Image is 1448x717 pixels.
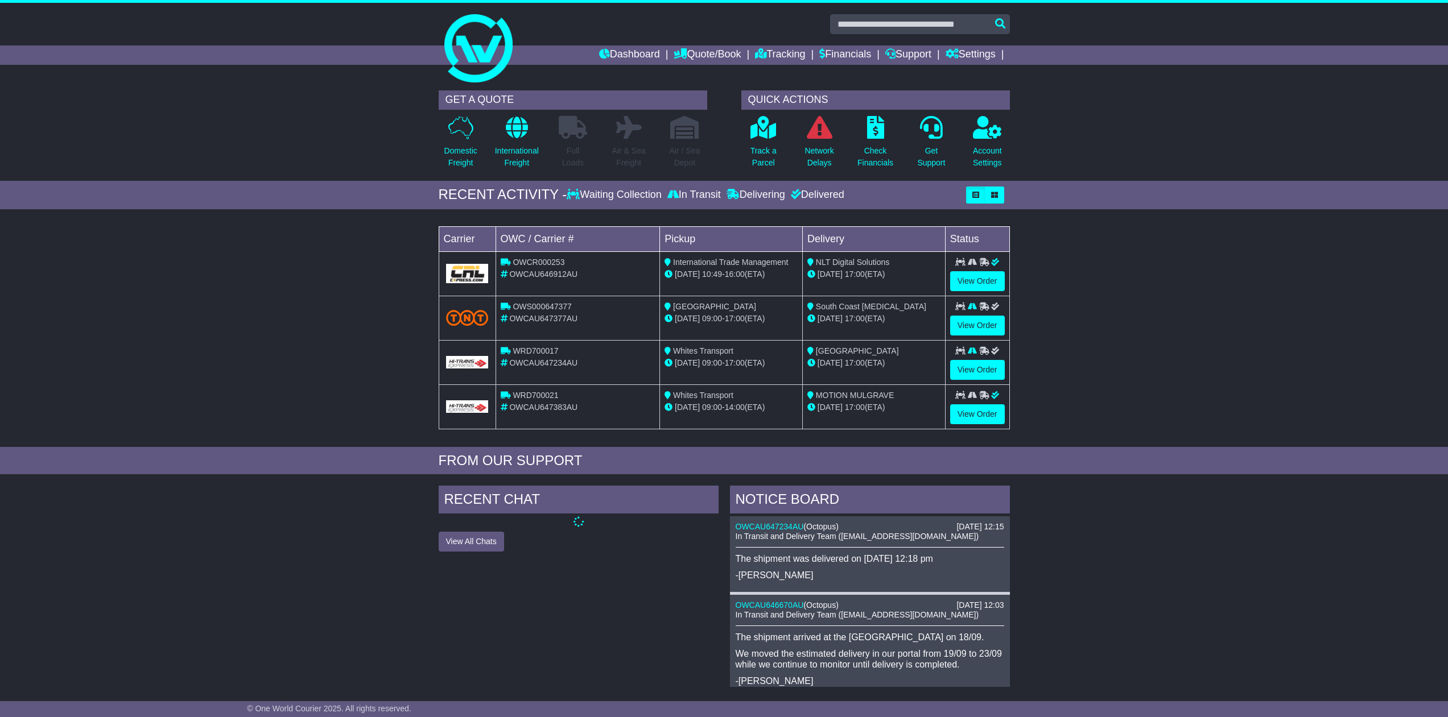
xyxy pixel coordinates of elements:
[675,270,700,279] span: [DATE]
[736,522,804,531] a: OWCAU647234AU
[446,356,489,368] img: GetCarrierServiceLogo
[567,189,664,201] div: Waiting Collection
[917,115,946,175] a: GetSupport
[845,358,865,367] span: 17:00
[806,522,836,531] span: Octopus
[950,271,1005,291] a: View Order
[950,360,1005,380] a: View Order
[513,258,564,267] span: OWCR000253
[446,310,489,325] img: TNT_Domestic.png
[446,400,489,413] img: GetCarrierServiceLogo
[670,145,700,169] p: Air / Sea Depot
[945,226,1009,251] td: Status
[972,115,1003,175] a: AccountSettings
[816,258,889,267] span: NLT Digital Solutions
[513,391,558,400] span: WRD700021
[845,314,865,323] span: 17:00
[446,264,489,283] img: GetCarrierServiceLogo
[973,145,1002,169] p: Account Settings
[816,391,894,400] span: MOTION MULGRAVE
[612,145,646,169] p: Air & Sea Freight
[509,403,577,412] span: OWCAU647383AU
[509,270,577,279] span: OWCAU646912AU
[702,358,722,367] span: 09:00
[495,145,539,169] p: International Freight
[816,302,926,311] span: South Coast [MEDICAL_DATA]
[439,453,1010,469] div: FROM OUR SUPPORT
[845,270,865,279] span: 17:00
[724,189,788,201] div: Delivering
[802,226,945,251] td: Delivery
[702,403,722,412] span: 09:00
[741,90,1010,110] div: QUICK ACTIONS
[439,486,719,516] div: RECENT CHAT
[725,403,745,412] span: 14:00
[818,314,843,323] span: [DATE]
[513,302,572,311] span: OWS000647377
[946,45,996,65] a: Settings
[950,316,1005,335] a: View Order
[818,270,843,279] span: [DATE]
[673,391,733,400] span: Whites Transport
[444,145,477,169] p: Domestic Freight
[513,346,558,355] span: WRD700017
[750,145,777,169] p: Track a Parcel
[665,357,798,369] div: - (ETA)
[950,404,1005,424] a: View Order
[807,401,940,413] div: (ETA)
[807,357,940,369] div: (ETA)
[673,302,756,311] span: [GEOGRAPHIC_DATA]
[675,314,700,323] span: [DATE]
[736,648,1004,670] p: We moved the estimated delivery in our portal from 19/09 to 23/09 while we continue to monitor un...
[439,532,504,552] button: View All Chats
[702,270,722,279] span: 10:49
[736,553,1004,564] p: The shipment was delivered on [DATE] 12:18 pm
[819,45,871,65] a: Financials
[818,358,843,367] span: [DATE]
[509,314,577,323] span: OWCAU647377AU
[788,189,844,201] div: Delivered
[559,145,587,169] p: Full Loads
[725,314,745,323] span: 17:00
[804,115,834,175] a: NetworkDelays
[857,145,893,169] p: Check Financials
[736,522,1004,532] div: ( )
[806,600,836,610] span: Octopus
[736,570,1004,581] p: -[PERSON_NAME]
[675,358,700,367] span: [DATE]
[885,45,931,65] a: Support
[439,226,496,251] td: Carrier
[807,268,940,280] div: (ETA)
[755,45,805,65] a: Tracking
[665,401,798,413] div: - (ETA)
[917,145,945,169] p: Get Support
[736,632,1004,643] p: The shipment arrived at the [GEOGRAPHIC_DATA] on 18/09.
[247,704,411,713] span: © One World Courier 2025. All rights reserved.
[660,226,803,251] td: Pickup
[702,314,722,323] span: 09:00
[665,313,798,325] div: - (ETA)
[599,45,660,65] a: Dashboard
[673,258,788,267] span: International Trade Management
[736,610,979,619] span: In Transit and Delivery Team ([EMAIL_ADDRESS][DOMAIN_NAME])
[956,522,1004,532] div: [DATE] 12:15
[665,268,798,280] div: - (ETA)
[673,346,733,355] span: Whites Transport
[750,115,777,175] a: Track aParcel
[956,600,1004,610] div: [DATE] 12:03
[736,675,1004,686] p: -[PERSON_NAME]
[496,226,660,251] td: OWC / Carrier #
[674,45,741,65] a: Quote/Book
[725,270,745,279] span: 16:00
[857,115,894,175] a: CheckFinancials
[845,403,865,412] span: 17:00
[807,313,940,325] div: (ETA)
[494,115,539,175] a: InternationalFreight
[443,115,477,175] a: DomesticFreight
[818,403,843,412] span: [DATE]
[736,532,979,541] span: In Transit and Delivery Team ([EMAIL_ADDRESS][DOMAIN_NAME])
[736,600,1004,610] div: ( )
[736,600,804,610] a: OWCAU646670AU
[816,346,899,355] span: [GEOGRAPHIC_DATA]
[439,90,707,110] div: GET A QUOTE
